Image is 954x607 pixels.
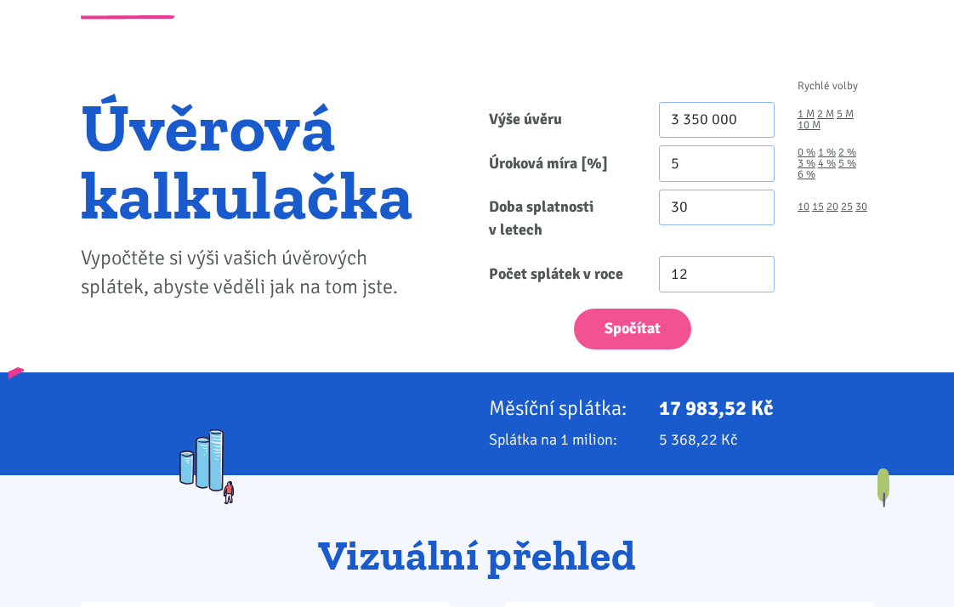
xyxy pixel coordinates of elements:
[81,533,874,579] h2: Vizuální přehled
[812,201,824,213] a: 15
[838,147,856,158] a: 2 %
[817,109,834,120] a: 2 M
[798,201,809,213] a: 10
[826,201,838,213] a: 20
[574,309,691,350] button: Spočítat
[855,201,867,213] a: 30
[798,158,815,169] a: 3 %
[798,147,815,158] a: 0 %
[81,93,413,229] h1: Úvěrová kalkulačka
[489,428,636,451] p: Splátka na 1 milion:
[841,201,853,213] a: 25
[477,145,647,182] label: Úroková míra [%]
[659,428,874,451] p: 5 368,22 Kč
[477,256,647,292] label: Počet splátek v roce
[798,81,858,92] span: Rychlé volby
[838,158,856,169] a: 5 %
[489,396,636,420] p: Měsíční splátka:
[798,120,821,131] a: 10 M
[659,396,874,420] p: 17 983,52 Kč
[81,244,413,302] p: Vypočtěte si výši vašich úvěrových splátek, abyste věděli jak na tom jste.
[818,147,836,158] a: 1 %
[477,102,647,139] label: Výše úvěru
[798,169,815,180] a: 6 %
[798,109,815,120] a: 1 M
[818,158,836,169] a: 4 %
[837,109,854,120] a: 5 M
[477,190,647,249] label: Doba splatnosti v letech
